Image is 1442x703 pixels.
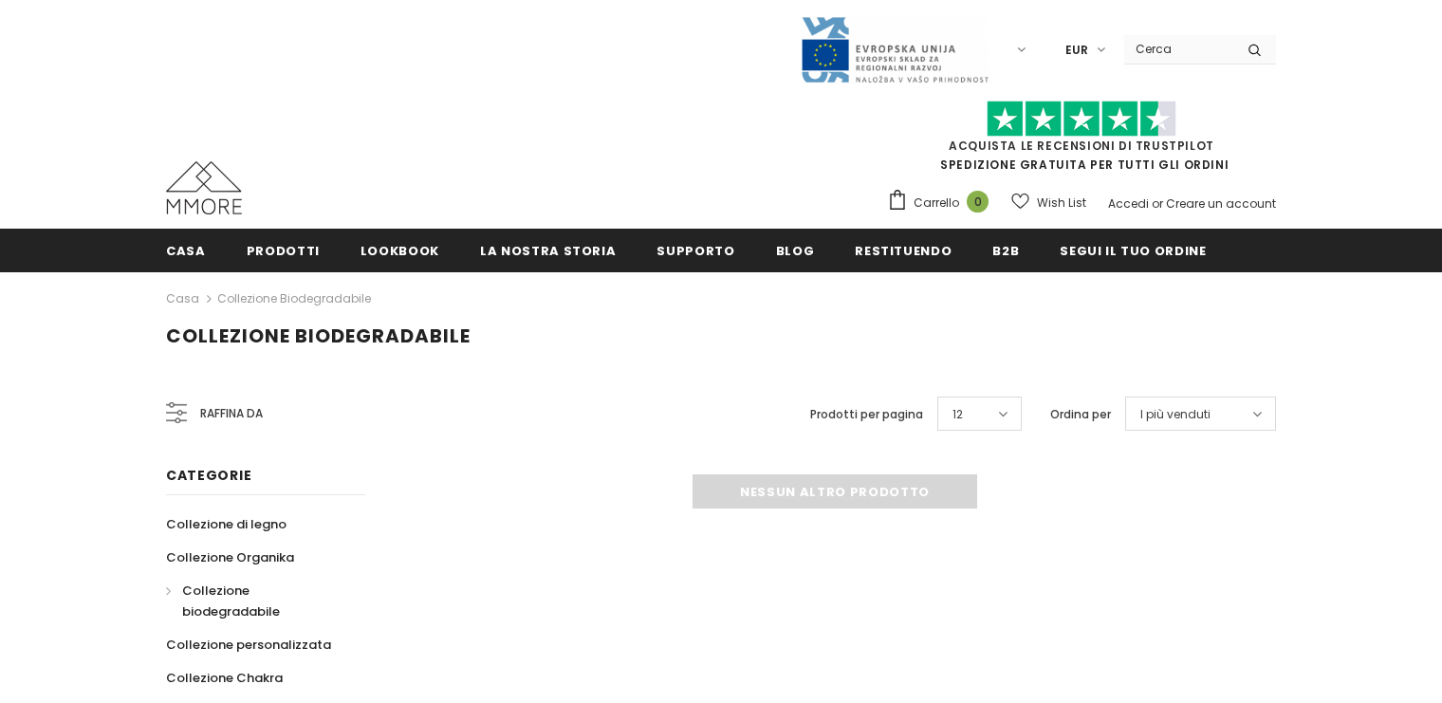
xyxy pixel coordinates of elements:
[247,229,320,271] a: Prodotti
[166,242,206,260] span: Casa
[1065,41,1088,60] span: EUR
[987,101,1176,138] img: Fidati di Pilot Stars
[1060,242,1206,260] span: Segui il tuo ordine
[855,242,952,260] span: Restituendo
[360,229,439,271] a: Lookbook
[166,515,287,533] span: Collezione di legno
[810,405,923,424] label: Prodotti per pagina
[166,229,206,271] a: Casa
[800,15,989,84] img: Javni Razpis
[200,403,263,424] span: Raffina da
[914,194,959,213] span: Carrello
[166,541,294,574] a: Collezione Organika
[166,161,242,214] img: Casi MMORE
[949,138,1214,154] a: Acquista le recensioni di TrustPilot
[166,323,471,349] span: Collezione biodegradabile
[967,191,989,213] span: 0
[1140,405,1211,424] span: I più venduti
[480,229,616,271] a: La nostra storia
[952,405,963,424] span: 12
[166,548,294,566] span: Collezione Organika
[360,242,439,260] span: Lookbook
[656,242,734,260] span: supporto
[166,669,283,687] span: Collezione Chakra
[1108,195,1149,212] a: Accedi
[166,628,331,661] a: Collezione personalizzata
[992,242,1019,260] span: B2B
[166,636,331,654] span: Collezione personalizzata
[480,242,616,260] span: La nostra storia
[217,290,371,306] a: Collezione biodegradabile
[656,229,734,271] a: supporto
[992,229,1019,271] a: B2B
[166,661,283,694] a: Collezione Chakra
[166,287,199,310] a: Casa
[1060,229,1206,271] a: Segui il tuo ordine
[1124,35,1233,63] input: Search Site
[776,229,815,271] a: Blog
[166,574,344,628] a: Collezione biodegradabile
[1011,186,1086,219] a: Wish List
[247,242,320,260] span: Prodotti
[182,582,280,620] span: Collezione biodegradabile
[887,109,1276,173] span: SPEDIZIONE GRATUITA PER TUTTI GLI ORDINI
[1050,405,1111,424] label: Ordina per
[1152,195,1163,212] span: or
[1037,194,1086,213] span: Wish List
[776,242,815,260] span: Blog
[800,41,989,57] a: Javni Razpis
[166,508,287,541] a: Collezione di legno
[887,189,998,217] a: Carrello 0
[855,229,952,271] a: Restituendo
[1166,195,1276,212] a: Creare un account
[166,466,251,485] span: Categorie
